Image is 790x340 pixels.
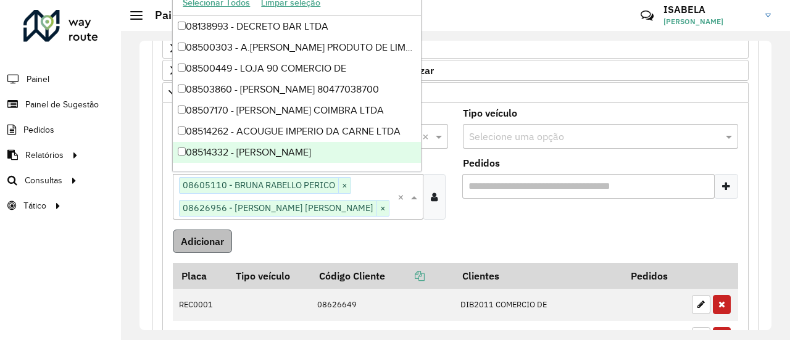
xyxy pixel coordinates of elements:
span: Painel [27,73,49,86]
label: Pedidos [463,155,500,170]
div: 08507170 - [PERSON_NAME] COIMBRA LTDA [173,100,421,121]
th: Código Cliente [310,263,454,289]
th: Pedidos [622,263,685,289]
span: 08626956 - [PERSON_NAME] [PERSON_NAME] [180,201,376,215]
div: 08514517 - 42.565.977 [PERSON_NAME] [PERSON_NAME] [173,163,421,184]
a: Contato Rápido [634,2,660,29]
span: Painel de Sugestão [25,98,99,111]
a: Preservar Cliente - Devem ficar no buffer, não roteirizar [162,60,749,81]
div: 08500449 - LOJA 90 COMERCIO DE [173,58,421,79]
th: Clientes [454,263,623,289]
span: Relatórios [25,149,64,162]
div: 08503860 - [PERSON_NAME] 80477038700 [173,79,421,100]
span: Tático [23,199,46,212]
td: 08626649 [310,289,454,321]
span: Pedidos [23,123,54,136]
div: 08500303 - A.[PERSON_NAME] PRODUTO DE LIMPEZA ME [173,37,421,58]
th: Placa [173,263,227,289]
a: Copiar [385,270,425,282]
label: Tipo veículo [463,106,517,120]
span: Clear all [422,129,433,144]
div: 08514262 - ACOUGUE IMPERIO DA CARNE LTDA [173,121,421,142]
span: × [338,178,351,193]
h2: Painel de Sugestão - Editar registro [143,9,337,22]
span: Consultas [25,174,62,187]
td: DIB2011 COMERCIO DE [454,289,623,321]
a: Cliente para Recarga [162,82,749,103]
td: REC0001 [173,289,227,321]
th: Tipo veículo [227,263,310,289]
span: 08605110 - BRUNA RABELLO PERICO [180,178,338,193]
h3: ISABELA [663,4,756,15]
button: Adicionar [173,230,232,253]
span: Clear all [397,189,408,204]
div: 08138993 - DECRETO BAR LTDA [173,16,421,37]
div: 08514332 - [PERSON_NAME] [173,142,421,163]
a: Priorizar Cliente - Não podem ficar no buffer [162,38,749,59]
span: × [376,201,389,216]
span: [PERSON_NAME] [663,16,756,27]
